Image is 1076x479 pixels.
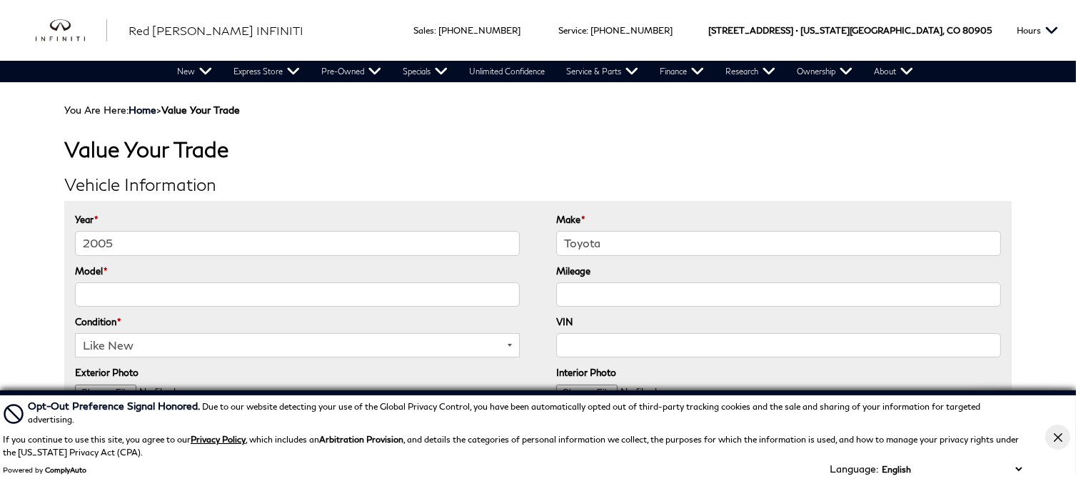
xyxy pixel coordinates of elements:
[438,25,521,36] a: [PHONE_NUMBER]
[434,25,436,36] span: :
[64,104,240,116] span: You Are Here:
[708,25,992,36] a: [STREET_ADDRESS] • [US_STATE][GEOGRAPHIC_DATA], CO 80905
[75,212,98,227] label: Year
[863,61,924,82] a: About
[830,464,878,474] div: Language:
[556,314,573,330] label: VIN
[75,365,139,380] label: Exterior Photo
[36,19,107,42] img: INFINITI
[311,61,392,82] a: Pre-Owned
[129,22,303,39] a: Red [PERSON_NAME] INFINITI
[129,104,156,116] a: Home
[878,463,1025,476] select: Language Select
[3,434,1019,458] p: If you continue to use this site, you agree to our , which includes an , and details the categori...
[586,25,588,36] span: :
[556,212,585,227] label: Make
[28,400,202,412] span: Opt-Out Preference Signal Honored .
[590,25,673,36] a: [PHONE_NUMBER]
[413,25,434,36] span: Sales
[161,104,240,116] strong: Value Your Trade
[556,263,590,279] label: Mileage
[556,365,616,380] label: Interior Photo
[392,61,458,82] a: Specials
[558,25,586,36] span: Service
[715,61,786,82] a: Research
[555,61,649,82] a: Service & Parts
[64,104,1011,116] div: Breadcrumbs
[3,465,86,474] div: Powered by
[64,137,1011,161] h1: Value Your Trade
[129,104,240,116] span: >
[166,61,924,82] nav: Main Navigation
[458,61,555,82] a: Unlimited Confidence
[649,61,715,82] a: Finance
[786,61,863,82] a: Ownership
[191,434,246,445] a: Privacy Policy
[28,398,1025,426] div: Due to our website detecting your use of the Global Privacy Control, you have been automatically ...
[223,61,311,82] a: Express Store
[64,175,1011,194] h2: Vehicle Information
[75,314,121,330] label: Condition
[1045,425,1070,450] button: Close Button
[319,434,403,445] strong: Arbitration Provision
[166,61,223,82] a: New
[36,19,107,42] a: infiniti
[75,263,107,279] label: Model
[45,465,86,474] a: ComplyAuto
[129,24,303,37] span: Red [PERSON_NAME] INFINITI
